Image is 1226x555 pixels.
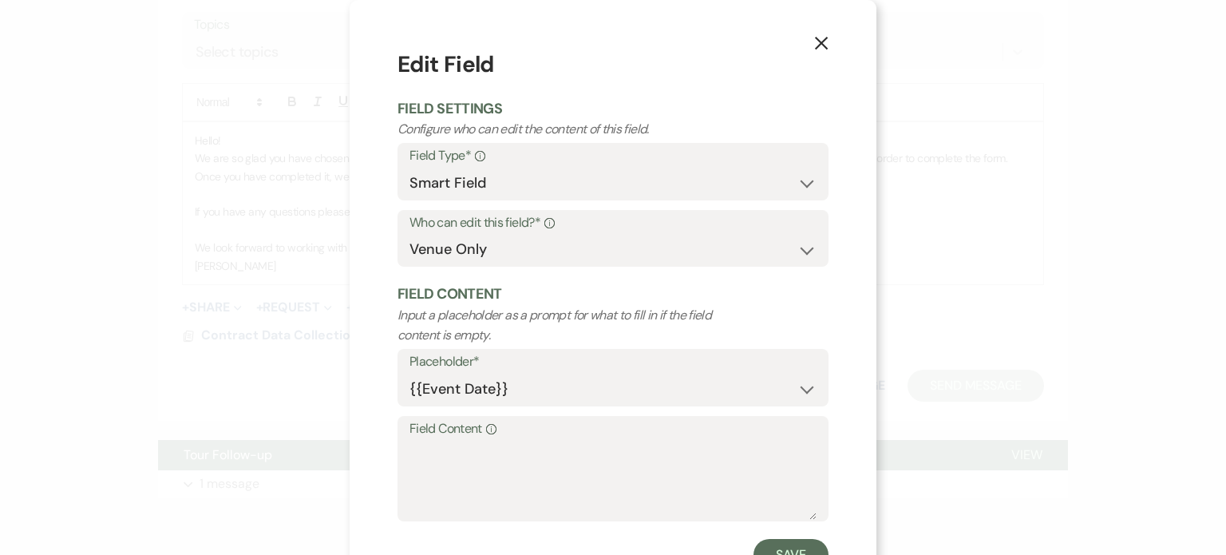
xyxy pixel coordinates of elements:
[409,145,817,168] label: Field Type*
[397,48,829,81] h1: Edit Field
[397,305,742,346] p: Input a placeholder as a prompt for what to fill in if the field content is empty.
[409,351,817,374] label: Placeholder*
[397,119,742,140] p: Configure who can edit the content of this field.
[409,418,817,441] label: Field Content
[409,212,817,235] label: Who can edit this field?*
[397,284,829,304] h2: Field Content
[397,99,829,119] h2: Field Settings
